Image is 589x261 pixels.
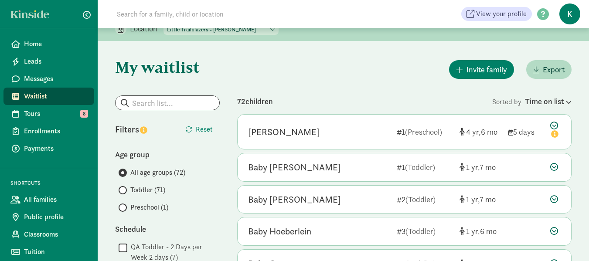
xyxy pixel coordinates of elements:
[508,126,543,138] div: 5 days
[397,193,453,205] div: 2
[481,127,497,137] span: 6
[405,162,435,172] span: (Toddler)
[24,194,87,205] span: All families
[3,122,94,140] a: Enrollments
[460,225,501,237] div: [object Object]
[3,208,94,226] a: Public profile
[130,167,185,178] span: All age groups (72)
[115,223,220,235] div: Schedule
[466,194,480,204] span: 1
[525,95,572,107] div: Time on list
[466,162,480,172] span: 1
[24,143,87,154] span: Payments
[3,191,94,208] a: All families
[3,226,94,243] a: Classrooms
[480,162,496,172] span: 7
[526,60,572,79] button: Export
[545,219,589,261] iframe: Chat Widget
[476,9,527,19] span: View your profile
[248,193,341,207] div: Baby Warren
[130,24,163,34] p: Location
[24,74,87,84] span: Messages
[24,91,87,102] span: Waitlist
[248,224,311,238] div: Baby Hoeberlein
[543,64,565,75] span: Export
[466,127,481,137] span: 4
[480,194,496,204] span: 7
[24,126,87,136] span: Enrollments
[492,95,572,107] div: Sorted by
[24,56,87,67] span: Leads
[3,70,94,88] a: Messages
[24,229,87,240] span: Classrooms
[130,202,168,213] span: Preschool (1)
[466,64,507,75] span: Invite family
[3,243,94,261] a: Tuition
[460,126,501,138] div: [object Object]
[559,3,580,24] span: K
[405,127,442,137] span: (Preschool)
[80,110,88,118] span: 8
[405,226,436,236] span: (Toddler)
[115,58,220,76] h1: My waitlist
[3,140,94,157] a: Payments
[115,123,167,136] div: Filters
[112,5,356,23] input: Search for a family, child or location
[461,7,532,21] a: View your profile
[449,60,514,79] button: Invite family
[196,124,213,135] span: Reset
[480,226,497,236] span: 6
[3,88,94,105] a: Waitlist
[3,105,94,122] a: Tours 8
[237,95,492,107] div: 72 children
[178,121,220,138] button: Reset
[466,226,480,236] span: 1
[248,160,341,174] div: Baby Clark
[115,149,220,160] div: Age group
[116,96,219,110] input: Search list...
[397,126,453,138] div: 1
[397,161,453,173] div: 1
[460,193,501,205] div: [object Object]
[3,35,94,53] a: Home
[248,125,320,139] div: Maisie Finnigan
[130,185,165,195] span: Toddler (71)
[3,53,94,70] a: Leads
[24,212,87,222] span: Public profile
[397,225,453,237] div: 3
[405,194,436,204] span: (Toddler)
[460,161,501,173] div: [object Object]
[24,247,87,257] span: Tuition
[24,39,87,49] span: Home
[24,108,87,119] span: Tours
